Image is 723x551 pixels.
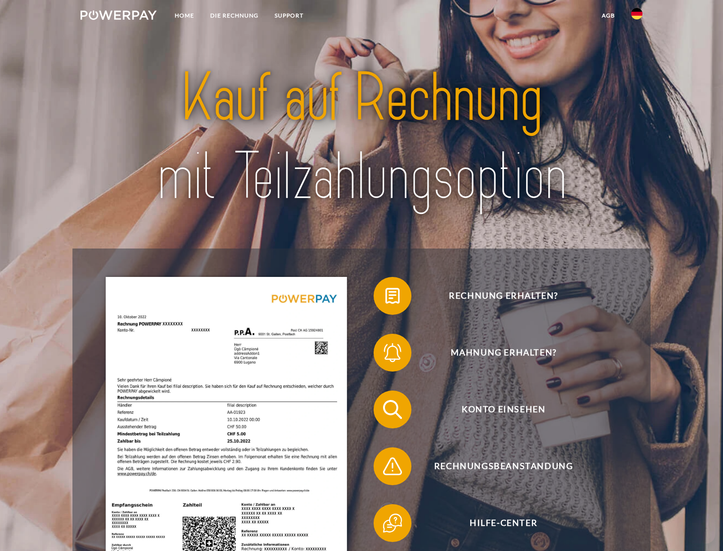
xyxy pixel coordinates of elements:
[202,7,267,24] a: DIE RECHNUNG
[374,277,620,315] button: Rechnung erhalten?
[80,10,157,20] img: logo-powerpay-white.svg
[387,391,619,428] span: Konto einsehen
[381,511,404,535] img: qb_help.svg
[387,334,619,372] span: Mahnung erhalten?
[387,447,619,485] span: Rechnungsbeanstandung
[374,447,620,485] button: Rechnungsbeanstandung
[267,7,312,24] a: SUPPORT
[381,341,404,364] img: qb_bell.svg
[374,504,620,542] button: Hilfe-Center
[685,513,715,543] iframe: Schaltfläche zum Öffnen des Messaging-Fensters
[381,454,404,478] img: qb_warning.svg
[108,55,615,220] img: title-powerpay_de.svg
[381,284,404,308] img: qb_bill.svg
[631,8,643,19] img: de
[374,334,620,372] button: Mahnung erhalten?
[594,7,623,24] a: agb
[387,504,619,542] span: Hilfe-Center
[374,391,620,428] button: Konto einsehen
[167,7,202,24] a: Home
[381,398,404,421] img: qb_search.svg
[387,277,619,315] span: Rechnung erhalten?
